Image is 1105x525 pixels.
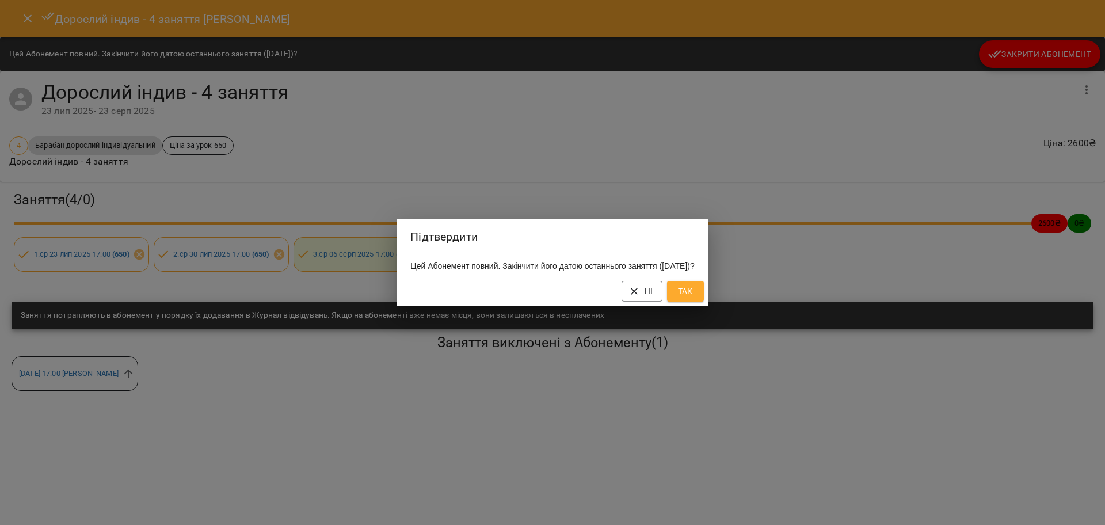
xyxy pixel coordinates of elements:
[410,228,694,246] h2: Підтвердити
[631,284,653,298] span: Ні
[676,284,695,298] span: Так
[397,256,708,276] div: Цей Абонемент повний. Закінчити його датою останнього заняття ([DATE])?
[622,281,662,302] button: Ні
[667,281,704,302] button: Так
